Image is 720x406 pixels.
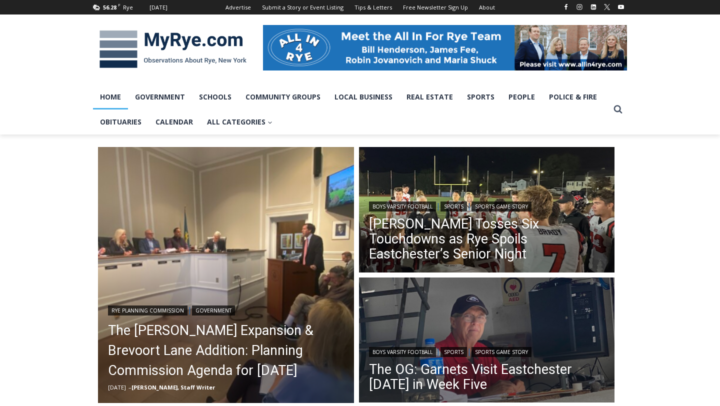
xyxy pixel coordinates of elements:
[460,84,501,109] a: Sports
[108,303,344,315] div: |
[440,201,467,211] a: Sports
[359,277,615,405] img: (PHOTO" Steve “The OG” Feeney in the press box at Rye High School's Nugent Stadium, 2022.)
[148,109,200,134] a: Calendar
[93,23,253,75] img: MyRye.com
[369,201,436,211] a: Boys Varsity Football
[128,84,192,109] a: Government
[131,383,215,391] a: [PERSON_NAME], Staff Writer
[369,347,436,357] a: Boys Varsity Football
[123,3,133,12] div: Rye
[93,109,148,134] a: Obituaries
[128,383,131,391] span: –
[93,84,128,109] a: Home
[573,1,585,13] a: Instagram
[149,3,167,12] div: [DATE]
[108,383,126,391] time: [DATE]
[108,305,187,315] a: Rye Planning Commission
[501,84,542,109] a: People
[369,199,605,211] div: | |
[192,305,235,315] a: Government
[359,147,615,275] a: Read More Miller Tosses Six Touchdowns as Rye Spoils Eastchester’s Senior Night
[369,345,605,357] div: | |
[192,84,238,109] a: Schools
[369,362,605,392] a: The OG: Garnets Visit Eastchester [DATE] in Week Five
[327,84,399,109] a: Local Business
[207,116,272,127] span: All Categories
[542,84,604,109] a: Police & Fire
[601,1,613,13] a: X
[560,1,572,13] a: Facebook
[263,25,627,70] img: All in for Rye
[609,100,627,118] button: View Search Form
[108,320,344,380] a: The [PERSON_NAME] Expansion & Brevoort Lane Addition: Planning Commission Agenda for [DATE]
[200,109,279,134] a: All Categories
[615,1,627,13] a: YouTube
[98,147,354,403] a: Read More The Osborn Expansion & Brevoort Lane Addition: Planning Commission Agenda for Tuesday, ...
[103,3,116,11] span: 56.28
[399,84,460,109] a: Real Estate
[93,84,609,135] nav: Primary Navigation
[118,2,120,7] span: F
[98,147,354,403] img: (PHOTO: The Osborn CEO Matt Anderson speaking at the Rye Planning Commission public hearing on Se...
[471,201,531,211] a: Sports Game Story
[440,347,467,357] a: Sports
[471,347,531,357] a: Sports Game Story
[587,1,599,13] a: Linkedin
[359,277,615,405] a: Read More The OG: Garnets Visit Eastchester Today in Week Five
[359,147,615,275] img: (PHOTO: The Rye Football team after their 48-23 Week Five win on October 10, 2025. Contributed.)
[238,84,327,109] a: Community Groups
[369,216,605,261] a: [PERSON_NAME] Tosses Six Touchdowns as Rye Spoils Eastchester’s Senior Night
